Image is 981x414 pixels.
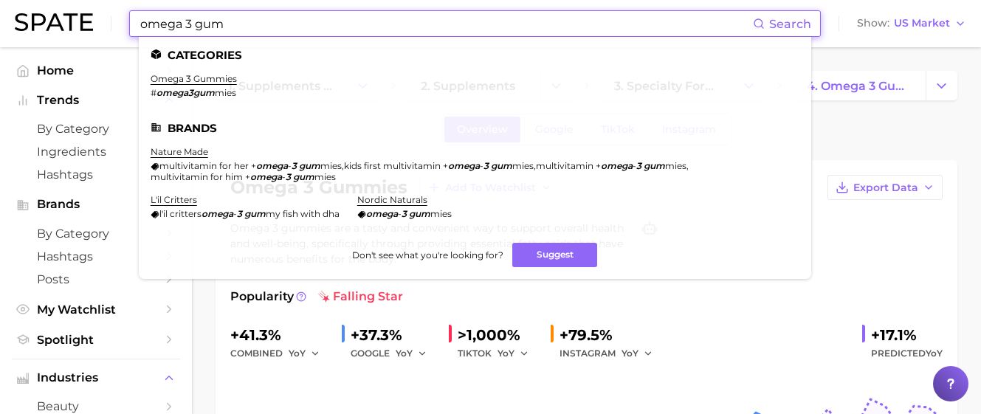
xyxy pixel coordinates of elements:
em: gum [644,160,665,171]
li: Categories [151,49,799,61]
span: - [633,160,636,171]
span: my fish with dha [266,208,340,219]
span: US Market [894,19,950,27]
span: - [282,171,286,182]
span: Don't see what you're looking for? [352,249,503,261]
span: Ingredients [37,145,155,159]
a: Home [12,59,180,82]
em: gum [409,208,430,219]
span: Search [769,17,811,31]
span: Trends [37,94,155,107]
button: ShowUS Market [853,14,970,33]
em: gum [293,171,314,182]
em: 3 [286,171,291,182]
span: mies [430,208,452,219]
span: mies [665,160,686,171]
span: YoY [622,347,638,359]
span: - [398,208,402,219]
a: l'il critters [151,194,197,205]
button: Change Category [926,71,957,100]
span: mies [215,87,236,98]
button: YoY [396,345,427,362]
em: omega [202,208,233,219]
span: Brands [37,198,155,211]
span: falling star [318,288,403,306]
a: Posts [12,268,180,291]
span: Popularity [230,288,294,306]
button: Suggest [512,243,597,267]
em: gum [244,208,266,219]
a: 4. omega 3 gummies [794,71,926,100]
a: omega 3 gummies [151,73,237,84]
span: - [288,160,292,171]
a: Spotlight [12,328,180,351]
em: omega [366,208,398,219]
span: by Category [37,227,155,241]
span: - [233,208,237,219]
span: Spotlight [37,333,155,347]
button: YoY [498,345,529,362]
span: Posts [37,272,155,286]
em: 3 [483,160,489,171]
em: omega [250,171,282,182]
span: Industries [37,371,155,384]
span: mies [512,160,534,171]
em: gum [299,160,320,171]
span: mies [314,171,336,182]
em: 3 [292,160,297,171]
span: by Category [37,122,155,136]
span: Show [857,19,889,27]
div: +79.5% [560,323,663,347]
span: multivitamin + [536,160,601,171]
button: YoY [289,345,320,362]
em: omega [448,160,480,171]
div: TIKTOK [458,345,539,362]
button: YoY [622,345,653,362]
a: Ingredients [12,140,180,163]
span: YoY [926,348,943,359]
button: Brands [12,193,180,215]
span: Predicted [871,345,943,362]
button: Export Data [827,175,943,200]
img: falling star [318,291,330,303]
span: multivitamin for him + [151,171,250,182]
span: YoY [498,347,514,359]
em: omega3gum [156,87,215,98]
button: Trends [12,89,180,111]
span: My Watchlist [37,303,155,317]
em: gum [491,160,512,171]
span: Hashtags [37,168,155,182]
em: omega [601,160,633,171]
a: Hashtags [12,245,180,268]
em: 3 [237,208,242,219]
div: combined [230,345,330,362]
img: SPATE [15,13,93,31]
span: multivitamin for her + [159,160,256,171]
div: GOOGLE [351,345,437,362]
span: kids first multivitamin + [344,160,448,171]
div: +37.3% [351,323,437,347]
em: omega [256,160,288,171]
div: , , , [151,160,782,182]
span: 4. omega 3 gummies [807,79,913,93]
span: l'il critters [159,208,202,219]
a: nordic naturals [357,194,427,205]
span: >1,000% [458,326,520,344]
span: - [480,160,483,171]
em: 3 [636,160,641,171]
span: # [151,87,156,98]
a: by Category [12,117,180,140]
li: Brands [151,122,799,134]
div: +17.1% [871,323,943,347]
em: 3 [402,208,407,219]
div: +41.3% [230,323,330,347]
button: Industries [12,367,180,389]
span: mies [320,160,342,171]
a: Hashtags [12,163,180,186]
input: Search here for a brand, industry, or ingredient [139,11,753,36]
a: nature made [151,146,208,157]
span: YoY [396,347,413,359]
span: Hashtags [37,249,155,263]
span: Home [37,63,155,77]
a: by Category [12,222,180,245]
